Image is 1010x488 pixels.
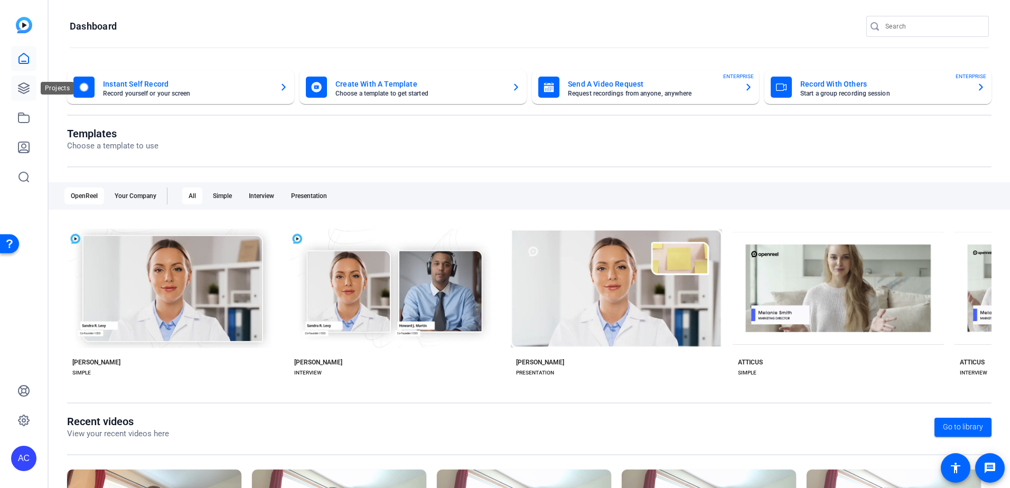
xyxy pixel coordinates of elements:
mat-card-title: Create With A Template [335,78,503,90]
h1: Templates [67,127,158,140]
div: ATTICUS [960,358,985,367]
mat-card-title: Record With Others [800,78,968,90]
mat-card-subtitle: Choose a template to get started [335,90,503,97]
mat-icon: accessibility [949,462,962,474]
div: OpenReel [64,187,104,204]
span: ENTERPRISE [956,72,986,80]
span: ENTERPRISE [723,72,754,80]
h1: Recent videos [67,415,169,428]
h1: Dashboard [70,20,117,33]
div: SIMPLE [738,369,756,377]
p: View your recent videos here [67,428,169,440]
div: All [182,187,202,204]
p: Choose a template to use [67,140,158,152]
div: Simple [207,187,238,204]
div: AC [11,446,36,471]
div: [PERSON_NAME] [516,358,564,367]
button: Instant Self RecordRecord yourself or your screen [67,70,294,104]
div: SIMPLE [72,369,91,377]
mat-card-subtitle: Start a group recording session [800,90,968,97]
mat-card-title: Instant Self Record [103,78,271,90]
mat-card-subtitle: Request recordings from anyone, anywhere [568,90,736,97]
div: INTERVIEW [960,369,987,377]
mat-card-subtitle: Record yourself or your screen [103,90,271,97]
div: [PERSON_NAME] [294,358,342,367]
div: Presentation [285,187,333,204]
div: Your Company [108,187,163,204]
div: ATTICUS [738,358,763,367]
div: PRESENTATION [516,369,554,377]
button: Record With OthersStart a group recording sessionENTERPRISE [764,70,992,104]
div: Projects [41,82,74,95]
mat-icon: message [984,462,996,474]
a: Go to library [934,418,992,437]
img: blue-gradient.svg [16,17,32,33]
button: Send A Video RequestRequest recordings from anyone, anywhereENTERPRISE [532,70,759,104]
input: Search [885,20,980,33]
div: [PERSON_NAME] [72,358,120,367]
button: Create With A TemplateChoose a template to get started [300,70,527,104]
span: Go to library [943,421,983,433]
mat-card-title: Send A Video Request [568,78,736,90]
div: Interview [242,187,280,204]
div: INTERVIEW [294,369,322,377]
